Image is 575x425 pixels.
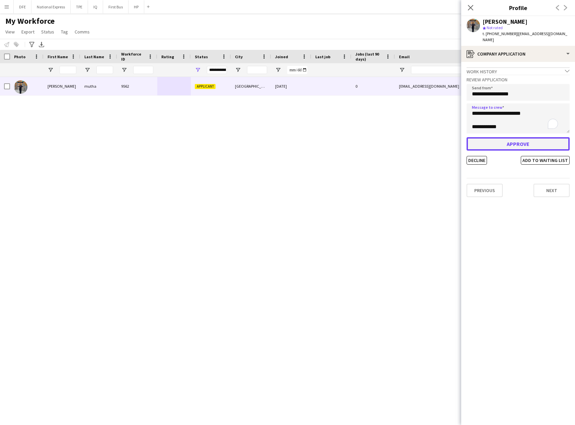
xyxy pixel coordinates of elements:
[195,54,208,59] span: Status
[395,77,529,95] div: [EMAIL_ADDRESS][DOMAIN_NAME]
[315,54,330,59] span: Last job
[231,77,271,95] div: [GEOGRAPHIC_DATA]
[467,103,570,134] textarea: To enrich screen reader interactions, please activate Accessibility in Grammarly extension settings
[72,27,92,36] a: Comms
[121,52,145,62] span: Workforce ID
[467,67,570,75] div: Work history
[58,27,71,36] a: Tag
[41,29,54,35] span: Status
[75,29,90,35] span: Comms
[467,156,487,165] button: Decline
[19,27,37,36] a: Export
[483,19,527,25] div: [PERSON_NAME]
[487,25,503,30] span: Not rated
[411,66,525,74] input: Email Filter Input
[48,54,68,59] span: First Name
[3,27,17,36] a: View
[80,77,117,95] div: mutha
[38,27,57,36] a: Status
[287,66,307,74] input: Joined Filter Input
[533,184,570,197] button: Next
[275,54,288,59] span: Joined
[37,40,46,49] app-action-btn: Export XLSX
[195,67,201,73] button: Open Filter Menu
[14,80,27,94] img: Revti mutha
[117,77,157,95] div: 9562
[133,66,153,74] input: Workforce ID Filter Input
[271,77,311,95] div: [DATE]
[84,54,104,59] span: Last Name
[235,67,241,73] button: Open Filter Menu
[483,31,517,36] span: t. [PHONE_NUMBER]
[355,52,383,62] span: Jobs (last 90 days)
[61,29,68,35] span: Tag
[161,54,174,59] span: Rating
[21,29,34,35] span: Export
[461,3,575,12] h3: Profile
[247,66,267,74] input: City Filter Input
[467,184,503,197] button: Previous
[103,0,129,13] button: First Bus
[88,0,103,13] button: IQ
[521,156,570,165] button: Add to waiting list
[84,67,90,73] button: Open Filter Menu
[235,54,243,59] span: City
[44,77,80,95] div: [PERSON_NAME]
[60,66,76,74] input: First Name Filter Input
[31,0,71,13] button: National Express
[71,0,88,13] button: TPE
[399,67,405,73] button: Open Filter Menu
[5,16,55,26] span: My Workforce
[14,54,25,59] span: Photo
[5,29,15,35] span: View
[129,0,144,13] button: HP
[467,137,570,151] button: Approve
[351,77,395,95] div: 0
[275,67,281,73] button: Open Filter Menu
[467,77,570,83] h3: Review Application
[483,31,567,42] span: | [EMAIL_ADDRESS][DOMAIN_NAME]
[461,46,575,62] div: Company application
[96,66,113,74] input: Last Name Filter Input
[399,54,410,59] span: Email
[48,67,54,73] button: Open Filter Menu
[28,40,36,49] app-action-btn: Advanced filters
[195,84,216,89] span: Applicant
[121,67,127,73] button: Open Filter Menu
[14,0,31,13] button: DFE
